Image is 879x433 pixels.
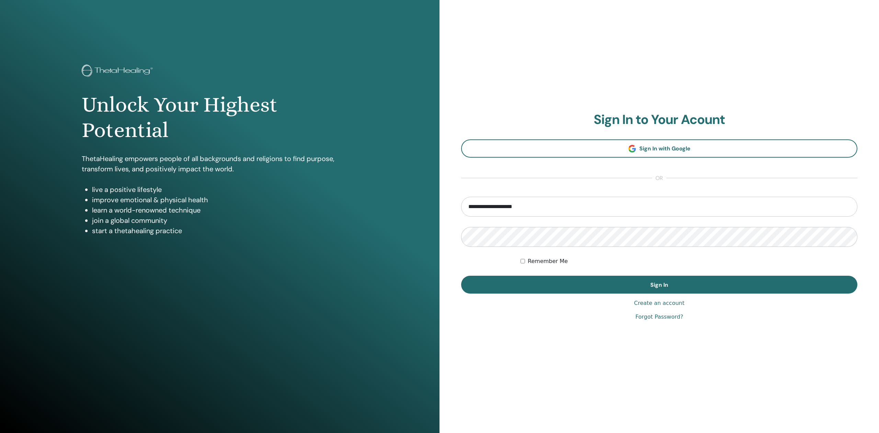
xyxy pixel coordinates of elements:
button: Sign In [461,276,857,294]
li: start a thetahealing practice [92,226,357,236]
span: Sign In with Google [639,145,690,152]
span: or [652,174,666,182]
li: learn a world-renowned technique [92,205,357,215]
a: Forgot Password? [635,313,683,321]
li: join a global community [92,215,357,226]
li: improve emotional & physical health [92,195,357,205]
p: ThetaHealing empowers people of all backgrounds and religions to find purpose, transform lives, a... [82,153,357,174]
div: Keep me authenticated indefinitely or until I manually logout [521,257,857,265]
li: live a positive lifestyle [92,184,357,195]
h1: Unlock Your Highest Potential [82,92,357,143]
label: Remember Me [528,257,568,265]
a: Sign In with Google [461,139,857,158]
h2: Sign In to Your Acount [461,112,857,128]
a: Create an account [634,299,684,307]
span: Sign In [650,281,668,288]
